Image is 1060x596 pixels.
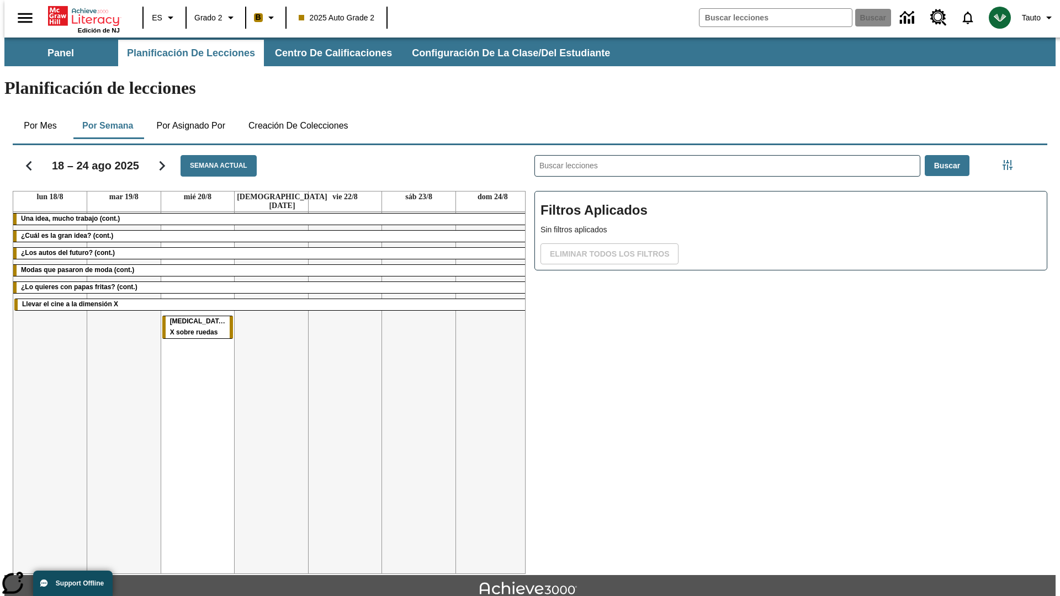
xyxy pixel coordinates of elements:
button: Regresar [15,152,43,180]
button: Boost El color de la clase es anaranjado claro. Cambiar el color de la clase. [250,8,282,28]
button: Planificación de lecciones [118,40,264,66]
button: Creación de colecciones [240,113,357,139]
span: Grado 2 [194,12,222,24]
input: Buscar campo [699,9,852,26]
div: ¿Cuál es la gran idea? (cont.) [13,231,529,242]
input: Buscar lecciones [535,156,920,176]
h2: Filtros Aplicados [540,197,1041,224]
span: Modas que pasaron de moda (cont.) [21,266,134,274]
button: Semana actual [181,155,257,177]
button: Menú lateral de filtros [997,154,1019,176]
div: Calendario [4,141,526,574]
span: B [256,10,261,24]
button: Por mes [13,113,68,139]
img: avatar image [989,7,1011,29]
button: Support Offline [33,571,113,596]
div: Portada [48,4,120,34]
span: Tauto [1022,12,1041,24]
span: ¿Cuál es la gran idea? (cont.) [21,232,113,240]
button: Centro de calificaciones [266,40,401,66]
div: Llevar el cine a la dimensión X [14,299,528,310]
button: Por semana [73,113,142,139]
h1: Planificación de lecciones [4,78,1056,98]
span: ¿Los autos del futuro? (cont.) [21,249,115,257]
span: 2025 Auto Grade 2 [299,12,375,24]
a: 20 de agosto de 2025 [182,191,214,203]
button: Seguir [148,152,176,180]
div: Buscar [526,141,1047,574]
button: Buscar [925,155,969,177]
a: 21 de agosto de 2025 [235,191,330,211]
div: ¿Los autos del futuro? (cont.) [13,248,529,259]
a: 24 de agosto de 2025 [475,191,510,203]
h2: 18 – 24 ago 2025 [52,159,139,172]
span: ¿Lo quieres con papas fritas? (cont.) [21,283,137,291]
button: Panel [6,40,116,66]
button: Lenguaje: ES, Selecciona un idioma [147,8,182,28]
div: Subbarra de navegación [4,40,620,66]
button: Abrir el menú lateral [9,2,41,34]
div: Filtros Aplicados [534,191,1047,270]
button: Perfil/Configuración [1017,8,1060,28]
a: 22 de agosto de 2025 [330,191,360,203]
button: Escoja un nuevo avatar [982,3,1017,32]
a: Notificaciones [953,3,982,32]
div: Una idea, mucho trabajo (cont.) [13,214,529,225]
p: Sin filtros aplicados [540,224,1041,236]
span: Una idea, mucho trabajo (cont.) [21,215,120,222]
div: Modas que pasaron de moda (cont.) [13,265,529,276]
span: Edición de NJ [78,27,120,34]
button: Configuración de la clase/del estudiante [403,40,619,66]
div: Subbarra de navegación [4,38,1056,66]
span: Support Offline [56,579,104,587]
button: Grado: Grado 2, Elige un grado [190,8,242,28]
a: Portada [48,5,120,27]
button: Por asignado por [147,113,234,139]
a: 19 de agosto de 2025 [107,191,141,203]
a: 23 de agosto de 2025 [403,191,434,203]
span: Rayos X sobre ruedas [170,317,226,336]
a: Centro de recursos, Se abrirá en una pestaña nueva. [924,3,953,33]
div: Rayos X sobre ruedas [162,316,234,338]
span: Llevar el cine a la dimensión X [22,300,118,308]
a: Centro de información [893,3,924,33]
div: ¿Lo quieres con papas fritas? (cont.) [13,282,529,293]
span: ES [152,12,162,24]
a: 18 de agosto de 2025 [35,191,66,203]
